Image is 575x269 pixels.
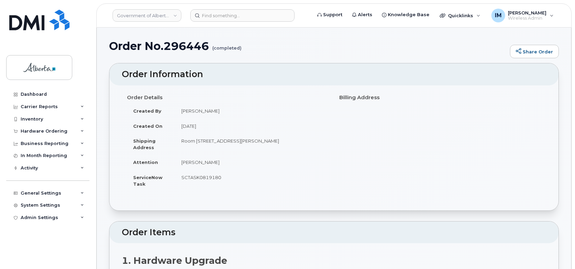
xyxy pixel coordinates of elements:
[122,70,546,79] h2: Order Information
[133,159,158,165] strong: Attention
[133,123,162,129] strong: Created On
[339,95,541,101] h4: Billing Address
[175,170,329,191] td: SCTASK0819180
[127,95,329,101] h4: Order Details
[175,155,329,170] td: [PERSON_NAME]
[175,133,329,155] td: Room [STREET_ADDRESS][PERSON_NAME]
[175,103,329,118] td: [PERSON_NAME]
[133,138,156,150] strong: Shipping Address
[122,255,227,266] strong: 1. Hardware Upgrade
[122,228,546,237] h2: Order Items
[133,108,161,114] strong: Created By
[510,45,559,59] a: Share Order
[212,40,242,51] small: (completed)
[133,175,162,187] strong: ServiceNow Task
[109,40,507,52] h1: Order No.296446
[175,118,329,134] td: [DATE]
